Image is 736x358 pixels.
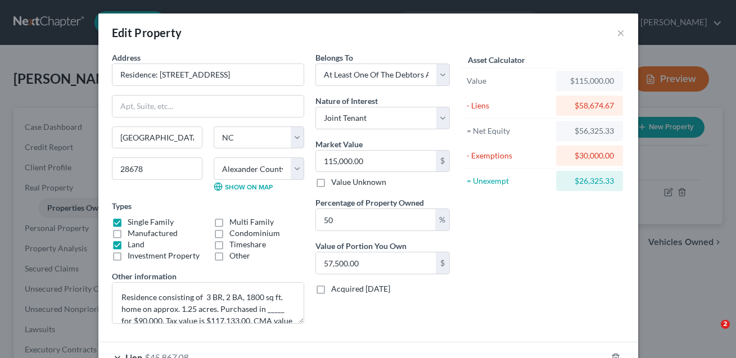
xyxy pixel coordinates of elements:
[229,250,250,261] label: Other
[698,320,725,347] iframe: Intercom live chat
[128,239,145,250] label: Land
[112,53,141,62] span: Address
[112,96,304,117] input: Apt, Suite, etc...
[331,283,390,294] label: Acquired [DATE]
[331,176,386,188] label: Value Unknown
[229,228,280,239] label: Condominium
[565,75,614,87] div: $115,000.00
[721,320,730,329] span: 2
[565,150,614,161] div: $30,000.00
[467,75,552,87] div: Value
[229,216,274,228] label: Multi Family
[315,53,353,62] span: Belongs To
[112,200,132,212] label: Types
[565,175,614,187] div: $26,325.33
[467,125,552,137] div: = Net Equity
[112,127,202,148] input: Enter city...
[436,151,449,172] div: $
[316,209,435,230] input: 0.00
[468,54,525,66] label: Asset Calculator
[112,25,182,40] div: Edit Property
[565,125,614,137] div: $56,325.33
[315,197,424,209] label: Percentage of Property Owned
[112,157,202,180] input: Enter zip...
[229,239,266,250] label: Timeshare
[128,216,174,228] label: Single Family
[436,252,449,274] div: $
[214,182,273,191] a: Show on Map
[128,250,200,261] label: Investment Property
[315,240,407,252] label: Value of Portion You Own
[565,100,614,111] div: $58,674.67
[617,26,625,39] button: ×
[315,138,363,150] label: Market Value
[467,175,552,187] div: = Unexempt
[435,209,449,230] div: %
[128,228,178,239] label: Manufactured
[467,150,552,161] div: - Exemptions
[112,270,177,282] label: Other information
[467,100,552,111] div: - Liens
[316,252,436,274] input: 0.00
[112,64,304,85] input: Enter address...
[316,151,436,172] input: 0.00
[315,95,378,107] label: Nature of Interest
